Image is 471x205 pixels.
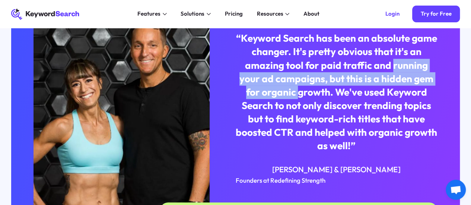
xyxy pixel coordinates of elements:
[181,10,204,18] div: Solutions
[235,32,437,153] div: “Keyword Search has been an absolute game changer. It's pretty obvious that it's an amazing tool ...
[257,10,283,18] div: Resources
[420,10,451,17] div: Try for Free
[303,10,319,18] div: About
[299,9,324,20] a: About
[412,6,460,22] a: Try for Free
[225,10,243,18] div: Pricing
[385,10,400,17] div: Login
[137,10,160,18] div: Features
[377,6,408,22] a: Login
[221,9,247,20] a: Pricing
[235,164,437,174] div: [PERSON_NAME] & [PERSON_NAME]
[446,180,466,200] div: Open chat
[235,176,437,185] div: Founders at Redefining Strength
